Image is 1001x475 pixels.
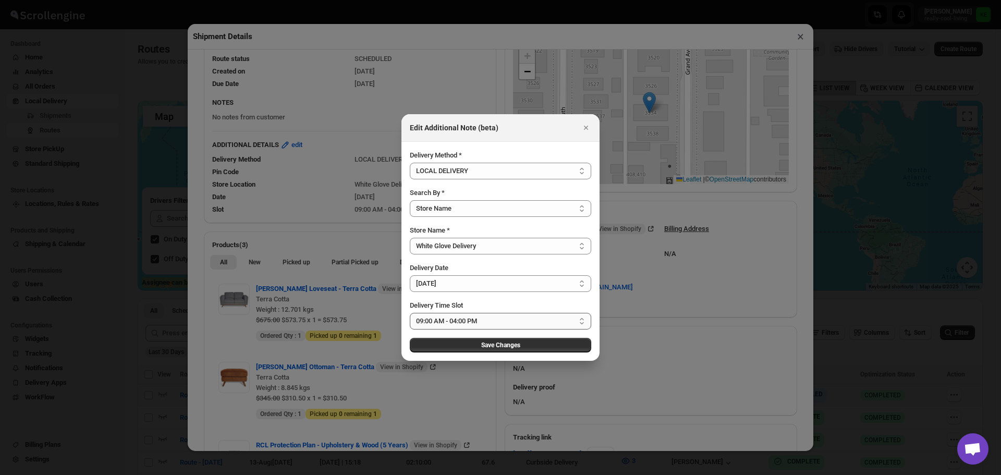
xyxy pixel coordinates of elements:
[410,151,462,159] span: Delivery Method *
[957,433,988,465] a: Open chat
[410,226,450,234] span: Store Name *
[410,189,445,197] span: Search By *
[410,338,591,352] button: Save Changes
[410,123,498,133] h2: Edit Additional Note (beta)
[579,120,593,135] button: Close
[410,264,448,272] span: Delivery Date
[410,301,463,309] span: Delivery Time Slot
[481,341,520,349] span: Save Changes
